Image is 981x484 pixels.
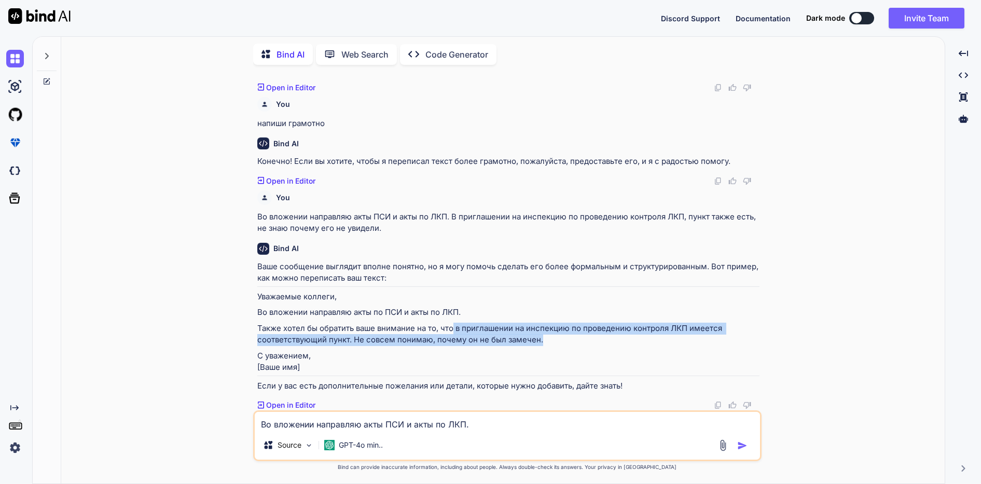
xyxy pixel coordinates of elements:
p: напиши грамотно [257,118,759,130]
img: like [728,84,737,92]
p: Open in Editor [266,400,315,410]
p: Ваше сообщение выглядит вполне понятно, но я могу помочь сделать его более формальным и структури... [257,261,759,284]
img: Pick Models [305,441,313,450]
img: darkCloudIdeIcon [6,162,24,179]
img: icon [737,440,748,451]
p: GPT-4o min.. [339,440,383,450]
img: copy [714,401,722,409]
h6: Bind AI [273,243,299,254]
img: copy [714,177,722,185]
span: Discord Support [661,14,720,23]
p: Bind AI [277,48,305,61]
p: Code Generator [425,48,488,61]
p: Open in Editor [266,176,315,186]
img: like [728,401,737,409]
p: Source [278,440,301,450]
p: Web Search [341,48,389,61]
img: dislike [743,401,751,409]
p: Во вложении направляю акты по ПСИ и акты по ЛКП. [257,307,759,319]
h6: You [276,192,290,203]
p: Open in Editor [266,82,315,93]
img: copy [714,84,722,92]
img: ai-studio [6,78,24,95]
img: attachment [717,439,729,451]
p: Уважаемые коллеги, [257,291,759,303]
p: Во вложении направляю акты ПСИ и акты по ЛКП. В приглашении на инспекцию по проведению контроля Л... [257,211,759,234]
img: chat [6,50,24,67]
p: С уважением, [Ваше имя] [257,350,759,374]
img: dislike [743,84,751,92]
button: Discord Support [661,13,720,24]
img: dislike [743,177,751,185]
button: Documentation [736,13,791,24]
button: Invite Team [889,8,964,29]
img: like [728,177,737,185]
p: Если у вас есть дополнительные пожелания или детали, которые нужно добавить, дайте знать! [257,380,759,392]
img: settings [6,439,24,457]
img: Bind AI [8,8,71,24]
img: GPT-4o mini [324,440,335,450]
p: Также хотел бы обратить ваше внимание на то, что в приглашении на инспекцию по проведению контрол... [257,323,759,346]
span: Dark mode [806,13,845,23]
span: Documentation [736,14,791,23]
img: githubLight [6,106,24,123]
h6: You [276,99,290,109]
h6: Bind AI [273,139,299,149]
p: Bind can provide inaccurate information, including about people. Always double-check its answers.... [253,463,762,471]
img: premium [6,134,24,151]
p: Конечно! Если вы хотите, чтобы я переписал текст более грамотно, пожалуйста, предоставьте его, и ... [257,156,759,168]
